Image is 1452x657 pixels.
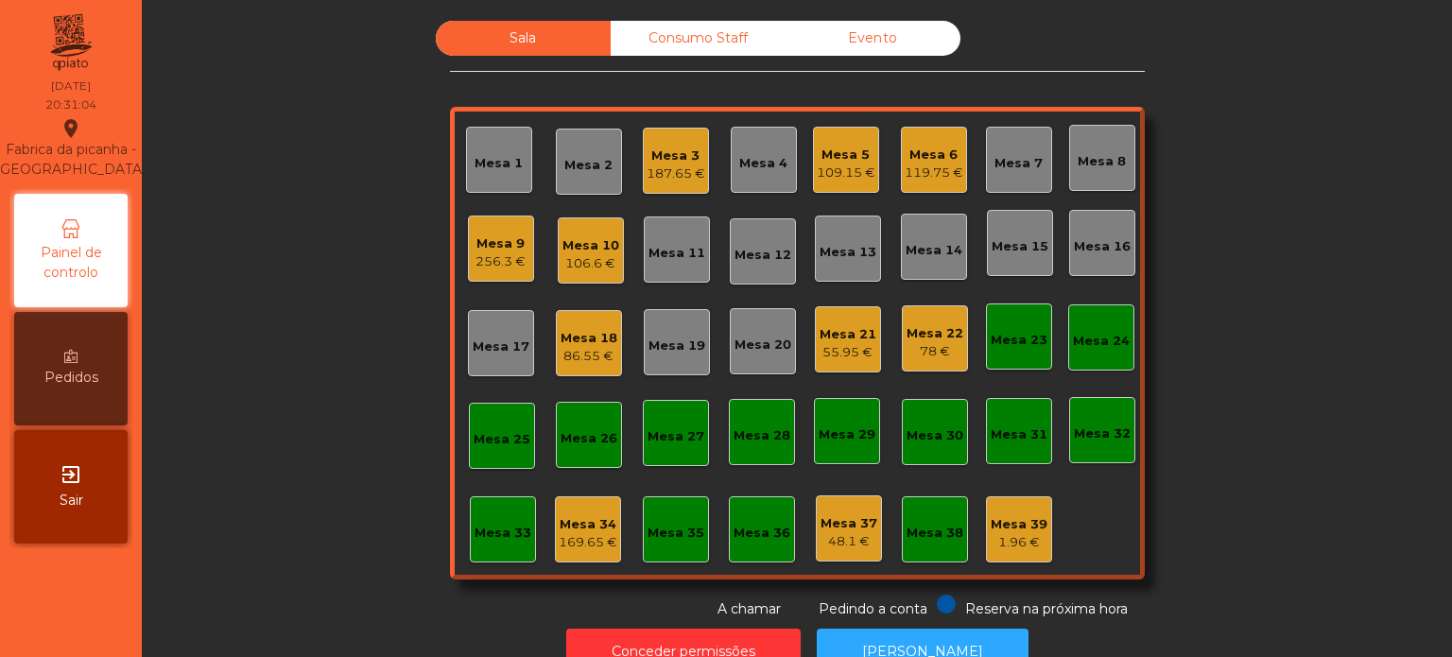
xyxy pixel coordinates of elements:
[561,329,617,348] div: Mesa 18
[735,246,791,265] div: Mesa 12
[991,425,1047,444] div: Mesa 31
[475,252,526,271] div: 256.3 €
[819,425,875,444] div: Mesa 29
[648,337,705,355] div: Mesa 19
[734,524,790,543] div: Mesa 36
[44,368,98,388] span: Pedidos
[562,236,619,255] div: Mesa 10
[648,427,704,446] div: Mesa 27
[819,600,927,617] span: Pedindo a conta
[821,514,877,533] div: Mesa 37
[820,325,876,344] div: Mesa 21
[1073,332,1130,351] div: Mesa 24
[475,234,526,253] div: Mesa 9
[51,78,91,95] div: [DATE]
[562,254,619,273] div: 106.6 €
[47,9,94,76] img: qpiato
[905,164,963,182] div: 119.75 €
[648,524,704,543] div: Mesa 35
[735,336,791,354] div: Mesa 20
[564,156,613,175] div: Mesa 2
[905,146,963,164] div: Mesa 6
[647,164,705,183] div: 187.65 €
[992,237,1048,256] div: Mesa 15
[19,243,123,283] span: Painel de controlo
[60,117,82,140] i: location_on
[561,429,617,448] div: Mesa 26
[734,426,790,445] div: Mesa 28
[906,241,962,260] div: Mesa 14
[475,524,531,543] div: Mesa 33
[611,21,786,56] div: Consumo Staff
[907,342,963,361] div: 78 €
[907,324,963,343] div: Mesa 22
[786,21,960,56] div: Evento
[1074,424,1131,443] div: Mesa 32
[475,154,523,173] div: Mesa 1
[991,533,1047,552] div: 1.96 €
[60,463,82,486] i: exit_to_app
[473,337,529,356] div: Mesa 17
[991,515,1047,534] div: Mesa 39
[561,347,617,366] div: 86.55 €
[717,600,781,617] span: A chamar
[821,532,877,551] div: 48.1 €
[817,164,875,182] div: 109.15 €
[474,430,530,449] div: Mesa 25
[991,331,1047,350] div: Mesa 23
[820,243,876,262] div: Mesa 13
[559,515,617,534] div: Mesa 34
[1074,237,1131,256] div: Mesa 16
[907,524,963,543] div: Mesa 38
[60,491,83,510] span: Sair
[559,533,617,552] div: 169.65 €
[647,147,705,165] div: Mesa 3
[739,154,787,173] div: Mesa 4
[1078,152,1126,171] div: Mesa 8
[965,600,1128,617] span: Reserva na próxima hora
[994,154,1043,173] div: Mesa 7
[817,146,875,164] div: Mesa 5
[820,343,876,362] div: 55.95 €
[45,96,96,113] div: 20:31:04
[436,21,611,56] div: Sala
[907,426,963,445] div: Mesa 30
[648,244,705,263] div: Mesa 11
